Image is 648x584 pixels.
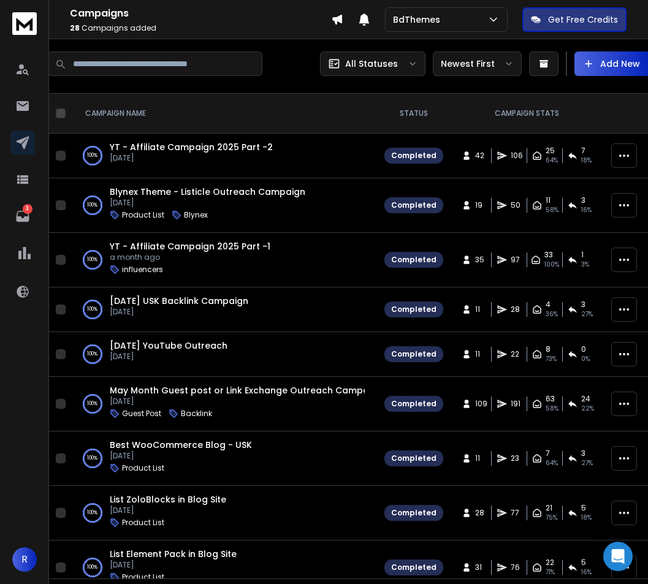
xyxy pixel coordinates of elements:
[110,506,226,515] p: [DATE]
[71,486,377,540] td: 100%List ZoloBlocks in Blog Site[DATE]Product List
[581,195,585,205] span: 3
[581,300,585,309] span: 3
[71,233,377,287] td: 100%YT - Affiliate Campaign 2025 Part -1a month agoinfluencers
[122,265,163,275] p: influencers
[546,300,551,309] span: 4
[511,200,523,210] span: 50
[544,250,553,260] span: 33
[110,560,237,570] p: [DATE]
[603,542,633,571] div: Open Intercom Messenger
[71,431,377,486] td: 100%Best WooCommerce Blog - USK[DATE]Product List
[475,151,487,161] span: 42
[70,23,80,33] span: 28
[581,449,585,458] span: 3
[71,94,377,134] th: CAMPAIGN NAME
[110,198,305,208] p: [DATE]
[110,186,305,198] a: Blynex Theme - Listicle Outreach Campaign
[110,352,227,362] p: [DATE]
[546,205,558,215] span: 58 %
[110,240,270,252] a: YT - Affiliate Campaign 2025 Part -1
[511,255,523,265] span: 97
[87,348,97,360] p: 100 %
[581,394,590,404] span: 24
[511,151,523,161] span: 106
[87,199,97,211] p: 100 %
[110,339,227,352] a: [DATE] YouTube Outreach
[546,449,550,458] span: 7
[581,503,586,513] span: 5
[110,252,270,262] p: a month ago
[546,567,555,577] span: 71 %
[581,404,594,414] span: 22 %
[475,349,487,359] span: 11
[12,12,37,35] img: logo
[345,58,398,70] p: All Statuses
[475,563,487,572] span: 31
[391,305,436,314] div: Completed
[87,561,97,574] p: 100 %
[475,399,487,409] span: 109
[23,204,32,214] p: 3
[87,150,97,162] p: 100 %
[391,399,436,409] div: Completed
[70,6,331,21] h1: Campaigns
[110,548,237,560] a: List Element Pack in Blog Site
[71,178,377,233] td: 100%Blynex Theme - Listicle Outreach Campaign[DATE]Product ListBlynex
[546,146,555,156] span: 25
[110,396,365,406] p: [DATE]
[546,503,552,513] span: 21
[546,394,555,404] span: 63
[12,547,37,572] button: R
[475,255,487,265] span: 35
[377,94,451,134] th: STATUS
[71,134,377,178] td: 100%YT - Affiliate Campaign 2025 Part -2[DATE]
[110,295,248,307] a: [DATE] USK Backlink Campaign
[546,404,558,414] span: 58 %
[475,453,487,463] span: 11
[546,513,557,523] span: 75 %
[546,309,558,319] span: 36 %
[546,156,558,165] span: 64 %
[581,567,592,577] span: 16 %
[184,210,208,220] p: Blynex
[581,205,592,215] span: 16 %
[110,153,273,163] p: [DATE]
[110,493,226,506] a: List ZoloBlocks in Blog Site
[71,332,377,377] td: 100%[DATE] YouTube Outreach[DATE]
[546,558,554,567] span: 22
[70,23,331,33] p: Campaigns added
[71,377,377,431] td: 100%May Month Guest post or Link Exchange Outreach Campaign[DATE]Guest PostBacklink
[391,349,436,359] div: Completed
[122,210,164,220] p: Product List
[87,507,97,519] p: 100 %
[110,384,383,396] a: May Month Guest post or Link Exchange Outreach Campaign
[581,309,593,319] span: 27 %
[122,518,164,528] p: Product List
[391,453,436,463] div: Completed
[511,453,523,463] span: 23
[391,255,436,265] div: Completed
[581,146,585,156] span: 7
[87,452,97,465] p: 100 %
[110,451,252,461] p: [DATE]
[122,409,161,419] p: Guest Post
[475,305,487,314] span: 11
[181,409,212,419] p: Backlink
[548,13,618,26] p: Get Free Credits
[581,250,584,260] span: 1
[546,354,557,364] span: 73 %
[110,439,252,451] a: Best WooCommerce Blog - USK
[10,204,35,229] a: 3
[87,303,97,316] p: 100 %
[522,7,627,32] button: Get Free Credits
[581,354,590,364] span: 0 %
[71,287,377,332] td: 100%[DATE] USK Backlink Campaign[DATE]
